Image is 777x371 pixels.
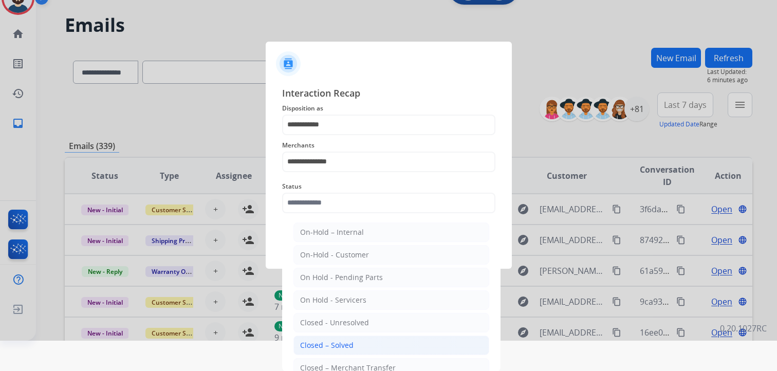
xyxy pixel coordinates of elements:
div: Closed - Unresolved [300,318,369,328]
div: On-Hold – Internal [300,227,364,237]
span: Disposition as [282,102,495,115]
div: On-Hold - Customer [300,250,369,260]
div: Closed – Solved [300,340,354,350]
img: contactIcon [276,51,301,76]
span: Interaction Recap [282,86,495,102]
span: Merchants [282,139,495,152]
div: On Hold - Pending Parts [300,272,383,283]
p: 0.20.1027RC [720,322,767,335]
div: On Hold - Servicers [300,295,366,305]
span: Status [282,180,495,193]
